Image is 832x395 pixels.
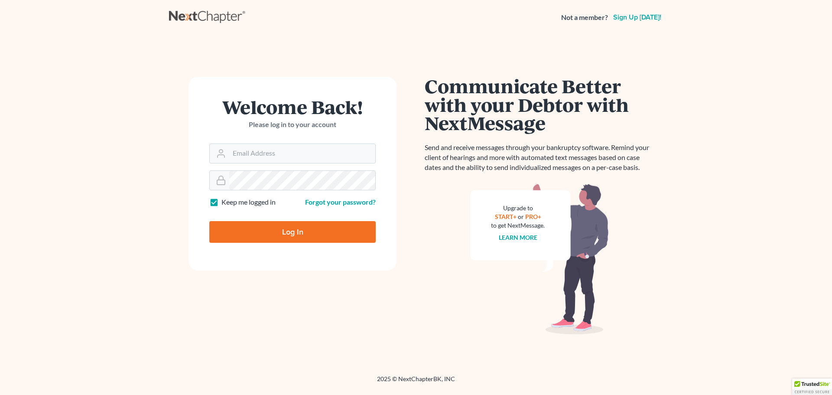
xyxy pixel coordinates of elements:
[561,13,608,23] strong: Not a member?
[495,213,517,220] a: START+
[425,77,654,132] h1: Communicate Better with your Debtor with NextMessage
[792,379,832,395] div: TrustedSite Certified
[209,98,376,116] h1: Welcome Back!
[525,213,541,220] a: PRO+
[491,221,545,230] div: to get NextMessage.
[491,204,545,212] div: Upgrade to
[425,143,654,173] p: Send and receive messages through your bankruptcy software. Remind your client of hearings and mo...
[611,14,663,21] a: Sign up [DATE]!
[169,375,663,390] div: 2025 © NextChapterBK, INC
[499,234,537,241] a: Learn more
[518,213,524,220] span: or
[209,120,376,130] p: Please log in to your account
[470,183,609,335] img: nextmessage_bg-59042aed3d76b12b5cd301f8e5b87938c9018125f34e5fa2b7a6b67550977c72.svg
[221,197,276,207] label: Keep me logged in
[229,144,375,163] input: Email Address
[305,198,376,206] a: Forgot your password?
[209,221,376,243] input: Log In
